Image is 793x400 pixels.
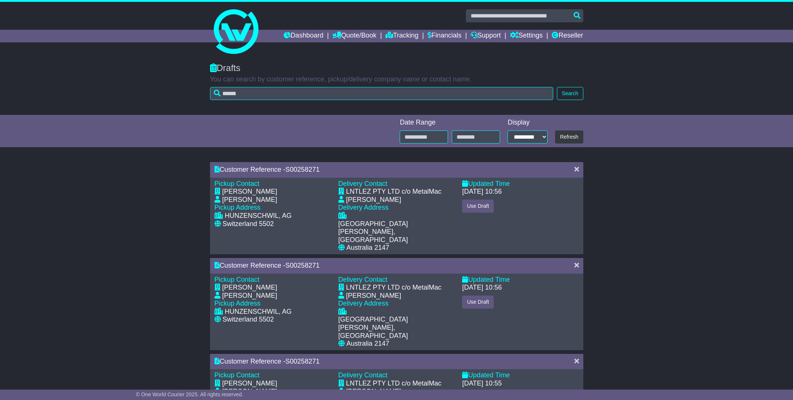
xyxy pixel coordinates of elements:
span: © One World Courier 2025. All rights reserved. [136,391,244,397]
div: Date Range [400,119,500,127]
div: HUNZENSCHWIL, AG [225,308,292,316]
span: S00258271 [286,166,320,173]
a: Dashboard [284,30,323,42]
div: Australia 2147 [346,340,389,348]
a: Financials [428,30,461,42]
span: Pickup Contact [215,180,260,187]
div: Customer Reference - [215,262,567,270]
button: Use Draft [462,200,494,213]
button: Use Draft [462,296,494,309]
span: Pickup Contact [215,371,260,379]
span: Pickup Address [215,204,261,211]
div: [GEOGRAPHIC_DATA][PERSON_NAME], [GEOGRAPHIC_DATA] [338,316,455,340]
div: Customer Reference - [215,166,567,174]
div: [PERSON_NAME] [222,380,277,388]
div: Display [507,119,548,127]
a: Settings [510,30,543,42]
div: [DATE] 10:55 [462,380,502,388]
div: Updated Time [462,371,578,380]
div: [PERSON_NAME] [222,284,277,292]
button: Refresh [555,130,583,143]
button: Search [557,87,583,100]
div: [PERSON_NAME] [346,388,401,396]
div: [PERSON_NAME] [346,196,401,204]
div: Drafts [210,63,583,74]
div: [GEOGRAPHIC_DATA][PERSON_NAME], [GEOGRAPHIC_DATA] [338,220,455,244]
p: You can search by customer reference, pickup/delivery company name or contact name. [210,75,583,84]
div: LNTLEZ PTY LTD c/o MetalMac [346,284,441,292]
div: LNTLEZ PTY LTD c/o MetalMac [346,188,441,196]
span: Delivery Contact [338,371,387,379]
div: [PERSON_NAME] [222,188,277,196]
div: Updated Time [462,276,578,284]
span: S00258271 [286,262,320,269]
div: Updated Time [462,180,578,188]
span: Delivery Contact [338,180,387,187]
div: Australia 2147 [346,244,389,252]
a: Quote/Book [332,30,376,42]
span: Pickup Address [215,300,261,307]
a: Support [471,30,501,42]
div: Switzerland 5502 [223,316,274,324]
a: Tracking [386,30,418,42]
div: LNTLEZ PTY LTD c/o MetalMac [346,380,441,388]
span: Delivery Address [338,300,389,307]
span: Pickup Contact [215,276,260,283]
div: [DATE] 10:56 [462,188,502,196]
div: [PERSON_NAME] [222,388,277,396]
div: [DATE] 10:56 [462,284,502,292]
div: Switzerland 5502 [223,220,274,228]
div: HUNZENSCHWIL, AG [225,212,292,220]
div: Customer Reference - [215,358,567,366]
a: Reseller [552,30,583,42]
div: [PERSON_NAME] [222,292,277,300]
div: [PERSON_NAME] [222,196,277,204]
span: Delivery Contact [338,276,387,283]
div: [PERSON_NAME] [346,292,401,300]
span: S00258271 [286,358,320,365]
span: Delivery Address [338,204,389,211]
